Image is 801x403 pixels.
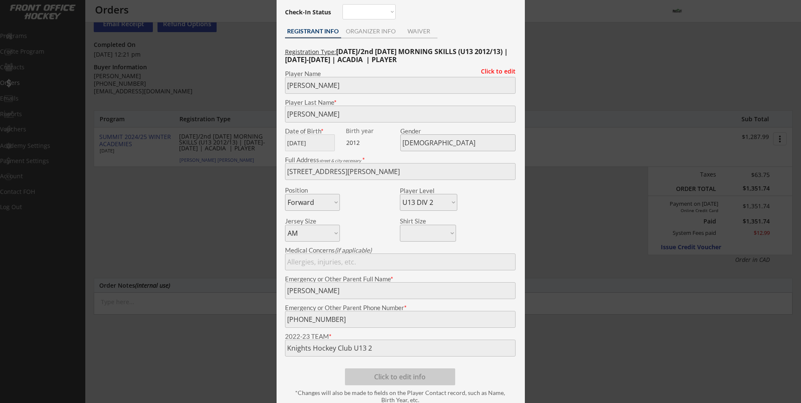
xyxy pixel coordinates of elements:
[285,47,510,64] strong: [DATE]/2nd [DATE] MORNING SKILLS (U13 2012/13) | [DATE]-[DATE] | ACADIA | PLAYER
[285,28,341,34] div: REGISTRANT INFO
[400,188,457,194] div: Player Level
[400,218,443,224] div: Shirt Size
[285,163,516,180] input: Street, City, Province/State
[401,28,437,34] div: WAIVER
[285,218,329,224] div: Jersey Size
[346,139,399,147] div: 2012
[285,48,336,56] u: Registration Type:
[285,9,333,15] div: Check-In Status
[475,68,516,74] div: Click to edit
[345,368,455,385] button: Click to edit info
[285,247,516,253] div: Medical Concerns
[285,276,516,282] div: Emergency or Other Parent Full Name
[285,157,516,163] div: Full Address
[285,128,340,134] div: Date of Birth
[285,99,516,106] div: Player Last Name
[341,28,401,34] div: ORGANIZER INFO
[285,305,516,311] div: Emergency or Other Parent Phone Number
[285,187,329,193] div: Position
[335,246,372,254] em: (if applicable)
[319,158,361,163] em: street & city necessary
[346,128,399,134] div: We are transitioning the system to collect and store date of birth instead of just birth year to ...
[400,128,516,134] div: Gender
[285,333,516,340] div: 2022-23 TEAM
[285,71,516,77] div: Player Name
[285,253,516,270] input: Allergies, injuries, etc.
[346,128,399,134] div: Birth year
